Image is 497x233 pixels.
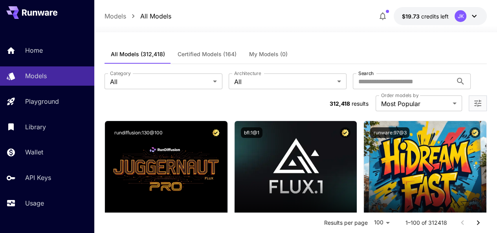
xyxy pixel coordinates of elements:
span: All Models (312,418) [111,51,165,58]
p: Home [25,46,43,55]
label: Category [110,70,131,77]
button: runware:97@3 [370,127,409,138]
p: Usage [25,198,44,208]
label: Architecture [234,70,261,77]
span: Most Popular [381,99,449,108]
div: JK [455,10,466,22]
p: Library [25,122,46,132]
span: All [110,77,210,86]
button: Open more filters [473,99,482,108]
span: credits left [421,13,448,20]
button: Certified Model – Vetted for best performance and includes a commercial license. [211,127,221,138]
span: All [234,77,334,86]
span: 312,418 [330,100,350,107]
span: $19.73 [402,13,421,20]
p: 1–100 of 312418 [405,219,447,227]
a: Models [105,11,126,21]
button: $19.73156JK [394,7,487,25]
div: 100 [370,217,392,228]
label: Search [358,70,374,77]
button: rundiffusion:130@100 [111,127,166,138]
span: My Models (0) [249,51,288,58]
p: Models [25,71,47,81]
p: API Keys [25,173,51,182]
label: Order models by [381,92,418,99]
button: bfl:1@1 [241,127,262,138]
button: Certified Model – Vetted for best performance and includes a commercial license. [340,127,350,138]
div: $19.73156 [402,12,448,20]
a: All Models [140,11,171,21]
button: Certified Model – Vetted for best performance and includes a commercial license. [469,127,480,138]
span: results [352,100,369,107]
button: Go to next page [470,215,486,231]
p: Playground [25,97,59,106]
p: Wallet [25,147,43,157]
p: Results per page [324,219,367,227]
span: Certified Models (164) [178,51,237,58]
nav: breadcrumb [105,11,171,21]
